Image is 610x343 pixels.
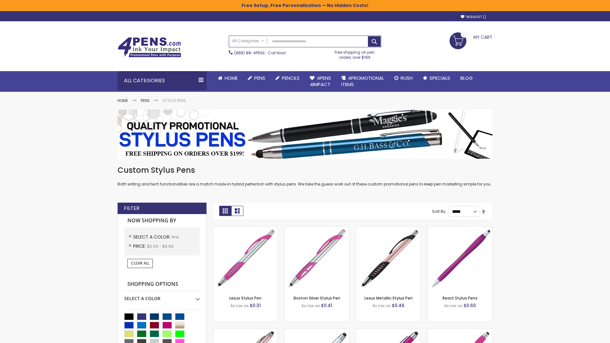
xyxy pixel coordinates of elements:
[162,98,186,103] strong: Stylus Pens
[124,214,200,227] strong: Now Shopping by
[229,36,267,46] a: All Categories
[213,71,243,85] a: Home
[305,71,336,92] a: 4Pens4impact
[133,234,172,240] span: Select A Color
[124,278,200,291] strong: Shopping Options
[444,303,463,308] span: As low as
[141,98,150,103] a: Pens
[310,75,331,88] span: 4Pens 4impact
[234,50,265,56] a: (888) 88-4PENS
[213,226,278,291] img: Lexus Stylus Pen-Pink
[356,226,421,232] a: Lexus Metallic Stylus Pen-Pink
[230,303,249,308] span: As low as
[270,71,305,85] a: Pencils
[243,71,270,85] a: Pens
[225,75,238,81] span: Home
[460,75,473,81] span: Blog
[428,328,492,334] a: Pearl Element Stylus Pens-Pink
[356,226,421,291] img: Lexus Metallic Stylus Pen-Pink
[328,47,382,60] div: Free shipping on pen orders over $199
[430,75,450,81] span: Specials
[124,291,200,302] div: Select A Color
[364,295,413,301] a: Lexus Metallic Stylus Pen
[285,226,349,291] img: Boston Silver Stylus Pen-Pink
[321,302,332,309] span: $0.41
[118,37,181,57] img: 4Pens Custom Pens and Promotional Products
[232,38,264,44] span: All Categories
[341,75,384,88] span: 4PROMOTIONAL ITEMS
[285,328,349,334] a: Silver Cool Grip Stylus Pen-Pink
[282,75,300,81] span: Pencils
[418,71,455,85] a: Specials
[118,98,128,103] a: Home
[443,295,478,301] a: React Stylus Pens
[250,302,261,309] span: $0.31
[464,302,476,309] span: $0.60
[213,328,278,334] a: Lory Metallic Stylus Pen-Pink
[389,71,418,85] a: Rush
[213,226,278,232] a: Lexus Stylus Pen-Pink
[118,110,492,159] img: Stylus Pens
[133,243,147,249] span: Price
[172,234,179,240] span: Pink
[131,260,149,266] span: Clear All
[356,328,421,334] a: Metallic Cool Grip Stylus Pen-Pink
[302,303,320,308] span: As low as
[254,75,265,81] span: Pens
[372,303,391,308] span: As low as
[392,302,404,309] span: $0.46
[285,226,349,232] a: Boston Silver Stylus Pen-Pink
[432,209,445,214] label: Sort By
[336,71,389,92] a: 4PROMOTIONALITEMS
[124,205,139,212] strong: Filter
[455,71,478,85] a: Blog
[428,226,492,232] a: React Stylus Pens-Pink
[219,206,231,216] strong: Grid
[234,50,286,56] span: - Call Now!
[294,295,340,301] a: Boston Silver Stylus Pen
[118,71,207,90] div: All Categories
[147,244,173,249] span: $0.00 - $9.99
[229,295,261,301] a: Lexus Stylus Pen
[401,75,413,81] span: Rush
[118,165,492,187] div: Both writing and tech functionalities are a match made in hybrid perfection with stylus pens. We ...
[127,259,153,268] a: Clear All
[461,15,486,19] a: Wishlist
[428,226,492,291] img: React Stylus Pens-Pink
[118,165,492,175] h1: Custom Stylus Pens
